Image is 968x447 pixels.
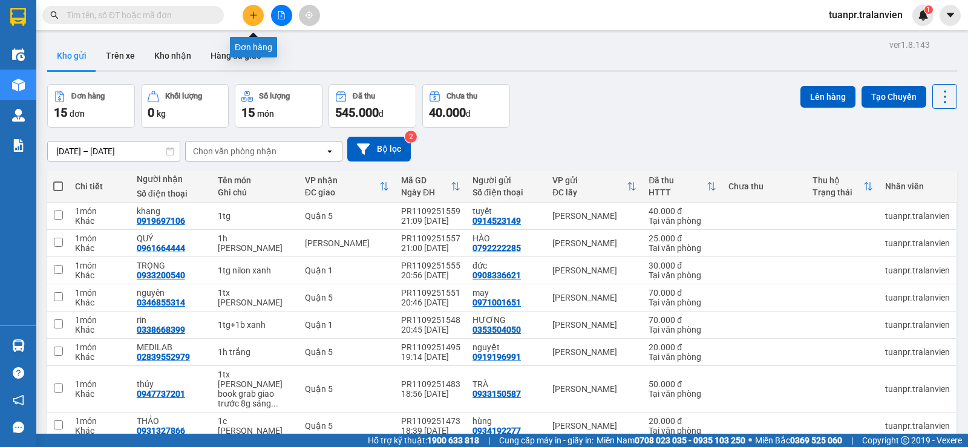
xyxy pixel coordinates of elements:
[347,137,411,162] button: Bộ lọc
[145,41,201,70] button: Kho nhận
[649,216,716,226] div: Tại văn phòng
[137,315,206,325] div: rin
[552,175,627,185] div: VP gửi
[12,339,25,352] img: warehouse-icon
[75,206,125,216] div: 1 món
[552,347,636,357] div: [PERSON_NAME]
[473,216,521,226] div: 0914523149
[401,216,460,226] div: 21:09 [DATE]
[137,379,206,389] div: thủy
[466,109,471,119] span: đ
[924,5,933,14] sup: 1
[552,293,636,302] div: [PERSON_NAME]
[649,233,716,243] div: 25.000 đ
[649,352,716,362] div: Tại văn phòng
[862,86,926,108] button: Tạo Chuyến
[329,84,416,128] button: Đã thu545.000đ
[201,41,271,70] button: Hàng đã giao
[218,288,293,307] div: 1tx chung
[75,342,125,352] div: 1 món
[901,436,909,445] span: copyright
[271,5,292,26] button: file-add
[235,84,322,128] button: Số lượng15món
[218,211,293,221] div: 1tg
[813,175,863,185] div: Thu hộ
[47,84,135,128] button: Đơn hàng15đơn
[790,436,842,445] strong: 0369 525 060
[401,270,460,280] div: 20:56 [DATE]
[47,41,96,70] button: Kho gửi
[259,92,290,100] div: Số lượng
[218,347,293,357] div: 1h trắng
[473,325,521,334] div: 0353504050
[395,171,466,203] th: Toggle SortBy
[75,261,125,270] div: 1 món
[427,436,479,445] strong: 1900 633 818
[75,243,125,253] div: Khác
[257,109,274,119] span: món
[271,399,278,408] span: ...
[305,421,389,431] div: Quận 5
[137,298,185,307] div: 0346855314
[649,325,716,334] div: Tại văn phòng
[552,320,636,330] div: [PERSON_NAME]
[165,92,202,100] div: Khối lượng
[885,347,950,357] div: tuanpr.tralanvien
[473,315,540,325] div: HƯƠNG
[473,298,521,307] div: 0971001651
[473,288,540,298] div: may
[488,434,490,447] span: |
[305,238,389,248] div: [PERSON_NAME]
[649,416,716,426] div: 20.000 đ
[851,434,853,447] span: |
[926,5,930,14] span: 1
[71,92,105,100] div: Đơn hàng
[597,434,745,447] span: Miền Nam
[96,41,145,70] button: Trên xe
[305,188,379,197] div: ĐC giao
[218,266,293,275] div: 1tg nilon xanh
[137,342,206,352] div: MEDILAB
[218,389,293,408] div: book grab giao trước 8g sáng giúp khách 53 nguyễn sơn chung cư phú thạnh lô e phường phú thạnh qu...
[728,181,800,191] div: Chưa thu
[885,238,950,248] div: tuanpr.tralanvien
[137,325,185,334] div: 0338668399
[379,109,384,119] span: đ
[401,206,460,216] div: PR1109251559
[305,266,389,275] div: Quận 1
[137,216,185,226] div: 0919697106
[75,389,125,399] div: Khác
[157,109,166,119] span: kg
[218,175,293,185] div: Tên món
[649,379,716,389] div: 50.000 đ
[137,261,206,270] div: TRỌNG
[75,352,125,362] div: Khác
[635,436,745,445] strong: 0708 023 035 - 0935 103 250
[353,92,375,100] div: Đã thu
[552,384,636,394] div: [PERSON_NAME]
[940,5,961,26] button: caret-down
[429,105,466,120] span: 40.000
[299,5,320,26] button: aim
[552,266,636,275] div: [PERSON_NAME]
[335,105,379,120] span: 545.000
[446,92,477,100] div: Chưa thu
[643,171,722,203] th: Toggle SortBy
[137,243,185,253] div: 0961664444
[299,171,395,203] th: Toggle SortBy
[401,325,460,334] div: 20:45 [DATE]
[473,342,540,352] div: nguyệt
[885,421,950,431] div: tuanpr.tralanvien
[12,48,25,61] img: warehouse-icon
[54,105,67,120] span: 15
[10,8,26,26] img: logo-vxr
[819,7,912,22] span: tuanpr.tralanvien
[405,131,417,143] sup: 2
[885,320,950,330] div: tuanpr.tralanvien
[305,11,313,19] span: aim
[499,434,594,447] span: Cung cấp máy in - giấy in:
[885,384,950,394] div: tuanpr.tralanvien
[401,426,460,436] div: 18:39 [DATE]
[473,270,521,280] div: 0908336621
[305,347,389,357] div: Quận 5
